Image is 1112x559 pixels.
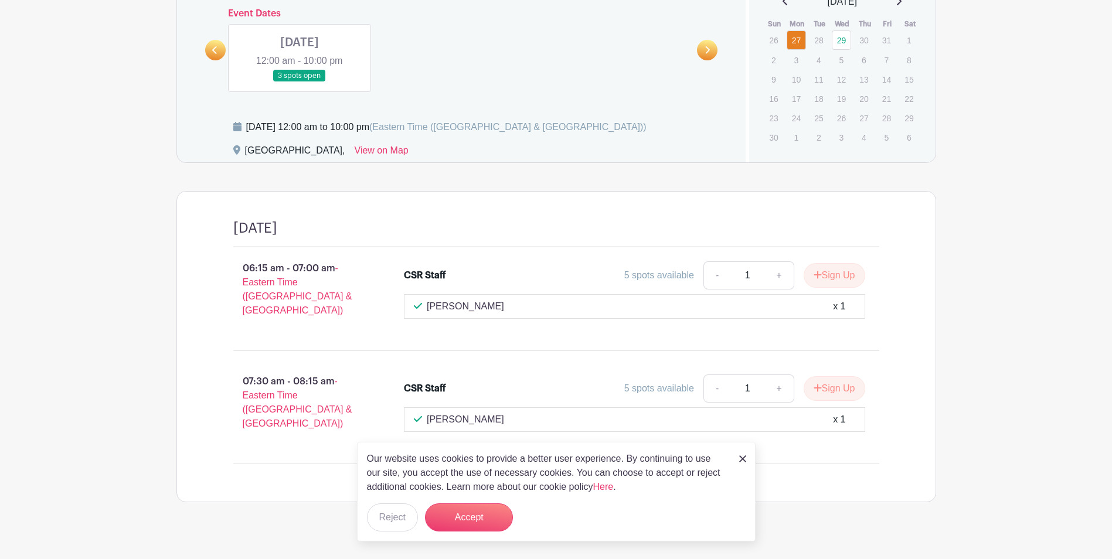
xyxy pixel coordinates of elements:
[809,90,828,108] p: 18
[832,109,851,127] p: 26
[833,413,845,427] div: x 1
[832,30,851,50] a: 29
[593,482,614,492] a: Here
[831,18,854,30] th: Wed
[355,144,409,162] a: View on Map
[404,381,446,396] div: CSR Staff
[833,299,845,313] div: x 1
[243,263,352,315] span: - Eastern Time ([GEOGRAPHIC_DATA] & [GEOGRAPHIC_DATA])
[853,18,876,30] th: Thu
[832,51,851,69] p: 5
[427,299,504,313] p: [PERSON_NAME]
[787,90,806,108] p: 17
[854,70,873,88] p: 13
[764,51,783,69] p: 2
[787,30,806,50] a: 27
[809,31,828,49] p: 28
[877,128,896,146] p: 5
[425,503,513,531] button: Accept
[369,122,647,132] span: (Eastern Time ([GEOGRAPHIC_DATA] & [GEOGRAPHIC_DATA]))
[739,455,746,462] img: close_button-5f87c8562297e5c2d7936805f587ecaba9071eb48480494691a3f1689db116b3.svg
[832,90,851,108] p: 19
[804,376,865,401] button: Sign Up
[367,503,418,531] button: Reject
[832,70,851,88] p: 12
[624,381,694,396] div: 5 spots available
[899,90,919,108] p: 22
[854,128,873,146] p: 4
[404,268,446,282] div: CSR Staff
[243,376,352,428] span: - Eastern Time ([GEOGRAPHIC_DATA] & [GEOGRAPHIC_DATA])
[215,370,386,435] p: 07:30 am - 08:15 am
[427,413,504,427] p: [PERSON_NAME]
[246,120,647,134] div: [DATE] 12:00 am to 10:00 pm
[764,128,783,146] p: 30
[899,109,919,127] p: 29
[809,128,828,146] p: 2
[877,109,896,127] p: 28
[877,31,896,49] p: 31
[899,128,919,146] p: 6
[764,90,783,108] p: 16
[877,70,896,88] p: 14
[764,31,783,49] p: 26
[854,90,873,108] p: 20
[624,268,694,282] div: 5 spots available
[809,70,828,88] p: 11
[877,90,896,108] p: 21
[764,374,794,403] a: +
[854,51,873,69] p: 6
[233,220,277,237] h4: [DATE]
[787,109,806,127] p: 24
[787,128,806,146] p: 1
[899,31,919,49] p: 1
[764,261,794,289] a: +
[367,452,727,494] p: Our website uses cookies to provide a better user experience. By continuing to use our site, you ...
[215,257,386,322] p: 06:15 am - 07:00 am
[877,51,896,69] p: 7
[764,109,783,127] p: 23
[245,144,345,162] div: [GEOGRAPHIC_DATA],
[804,263,865,288] button: Sign Up
[808,18,831,30] th: Tue
[832,128,851,146] p: 3
[763,18,786,30] th: Sun
[703,374,730,403] a: -
[854,31,873,49] p: 30
[899,70,919,88] p: 15
[787,51,806,69] p: 3
[854,109,873,127] p: 27
[809,109,828,127] p: 25
[764,70,783,88] p: 9
[226,8,698,19] h6: Event Dates
[703,261,730,289] a: -
[809,51,828,69] p: 4
[899,18,921,30] th: Sat
[899,51,919,69] p: 8
[876,18,899,30] th: Fri
[787,70,806,88] p: 10
[786,18,809,30] th: Mon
